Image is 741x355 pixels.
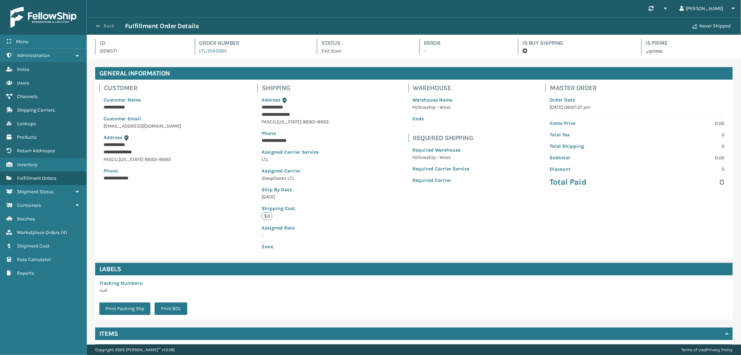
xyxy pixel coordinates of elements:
p: 0 [641,131,724,138]
span: PASCO [262,119,276,125]
span: Batches [17,216,35,222]
h3: Fulfillment Order Details [125,22,199,30]
p: Required Carrier [413,177,470,184]
span: Address [262,97,280,103]
p: Subtotal [550,154,633,161]
h4: Is Buy Shipping [522,39,629,47]
span: Marketplace Orders [17,229,60,235]
span: Shipping Carriers [17,107,55,113]
h4: Customer [104,84,186,92]
span: Administration [17,53,50,58]
p: Required Warehouse [413,146,470,154]
h4: General Information [95,67,733,80]
p: Assigned Carrier Service [262,148,332,156]
p: Total Shipping [550,143,633,150]
h4: Id [100,39,182,47]
span: Reports [17,270,34,276]
div: | [681,345,733,355]
h4: Items [99,330,118,338]
span: Shipment Status [17,189,53,195]
p: 0.00 [641,120,724,127]
p: - [424,47,506,55]
p: SleepGeekz LTL [262,175,332,182]
p: Assigned Rate [262,224,332,232]
span: Rate Calculator [17,257,51,263]
h4: Master Order [550,84,728,92]
p: 2018571 [100,47,182,55]
span: ( 4 ) [61,229,67,235]
i: Never Shipped [692,24,697,29]
button: Back [93,23,125,29]
p: null [99,287,191,294]
p: Warehouse Name [413,96,470,104]
p: Total Tax [550,131,633,138]
span: PASCO [104,156,118,162]
p: - [413,122,470,130]
h4: Order Number [199,39,305,47]
a: Terms of Use [681,347,705,352]
h4: Warehouse [413,84,474,92]
p: Required Carrier Service [413,165,470,172]
p: Fellowship - West [413,104,470,111]
span: Inventory [17,162,38,168]
p: Customer Name [104,96,181,104]
p: 0.00 [641,154,724,161]
span: Fulfillment Orders [17,175,56,181]
span: Menu [16,39,28,45]
p: Assigned Carrier [262,167,332,175]
span: 99301-8693 [145,156,171,162]
span: 99301-8693 [303,119,329,125]
span: Return Addresses [17,148,55,154]
h4: Shipping [262,84,337,92]
a: Privacy Policy [706,347,733,352]
h4: Error [424,39,506,47]
h4: Status [321,39,407,47]
p: Phone [262,130,332,137]
p: Exit Scan [321,47,407,55]
p: LTL [262,156,332,163]
p: [DATE] 09:07:37 pm [550,104,724,111]
p: [DATE] [262,193,332,201]
span: Containers [17,202,41,208]
a: LTL.SS43393 [199,48,227,54]
button: Print BOL [155,302,187,315]
p: Fellowship - West [413,154,470,161]
span: [US_STATE] [119,156,143,162]
p: Phone [104,167,181,175]
p: 0 [641,143,724,150]
button: Print Packing Slip [99,302,150,315]
span: Users [17,80,29,86]
p: Items Price [550,120,633,127]
span: Roles [17,66,29,72]
span: Shipment Cost [17,243,49,249]
p: Copyright 2023 [PERSON_NAME]™ v 1.0.185 [95,345,175,355]
h4: Labels [95,263,733,275]
p: [EMAIL_ADDRESS][DOMAIN_NAME] [104,122,181,130]
p: - [262,232,332,239]
span: Products [17,134,36,140]
p: 0 [641,177,724,187]
p: Shipping Cost [262,205,332,212]
p: Zone [262,243,332,250]
p: $0 [262,212,272,220]
p: 0 [641,166,724,173]
p: Customer Email [104,115,181,122]
p: Ship By Date [262,186,332,193]
h4: Required Shipping [413,134,474,142]
p: Order Date [550,96,724,104]
span: , [276,119,277,125]
span: , [118,156,119,162]
span: Channels [17,94,38,99]
span: Lookups [17,121,36,127]
span: Tracking Numbers : [99,280,143,286]
h4: Is Prime [646,39,733,47]
button: Never Shipped [688,19,735,33]
p: Discount [550,166,633,173]
p: Code [413,115,470,122]
span: [US_STATE] [277,119,302,125]
img: logo [10,7,76,28]
p: Total Paid [550,177,633,187]
span: Address [104,135,122,140]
